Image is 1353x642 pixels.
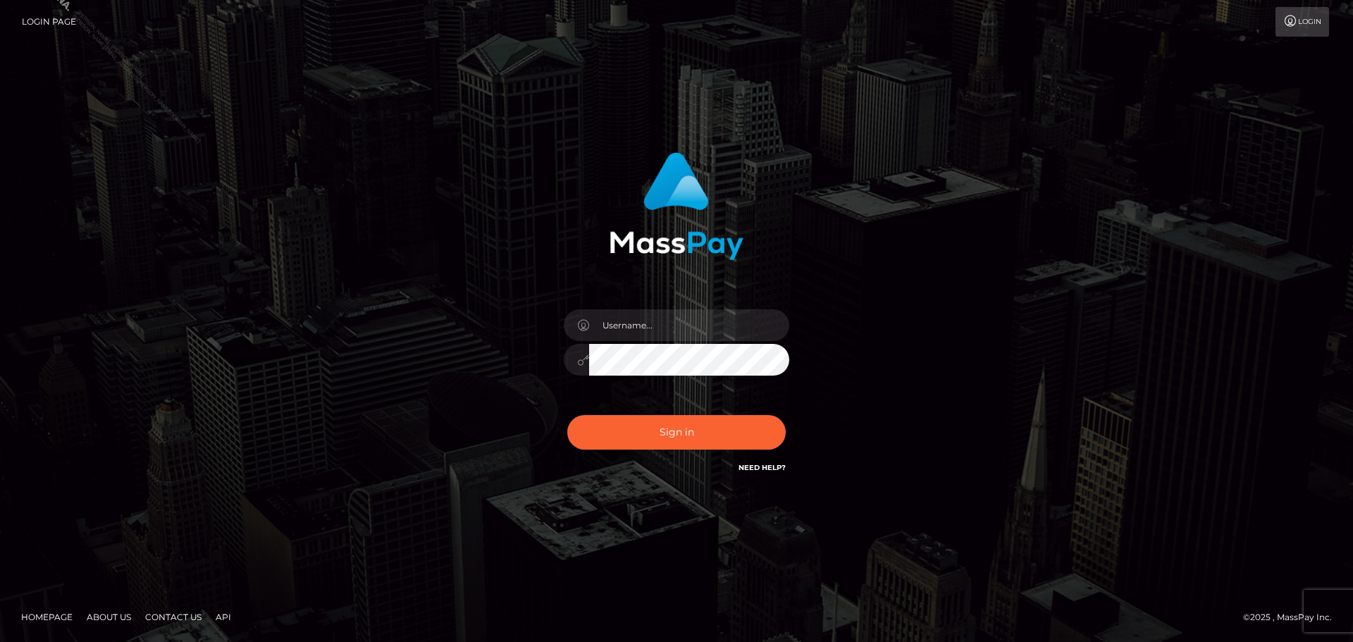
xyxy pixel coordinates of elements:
[22,7,76,37] a: Login Page
[81,606,137,628] a: About Us
[610,152,743,260] img: MassPay Login
[567,415,786,450] button: Sign in
[739,463,786,472] a: Need Help?
[1275,7,1329,37] a: Login
[140,606,207,628] a: Contact Us
[16,606,78,628] a: Homepage
[1243,610,1342,625] div: © 2025 , MassPay Inc.
[589,309,789,341] input: Username...
[210,606,237,628] a: API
